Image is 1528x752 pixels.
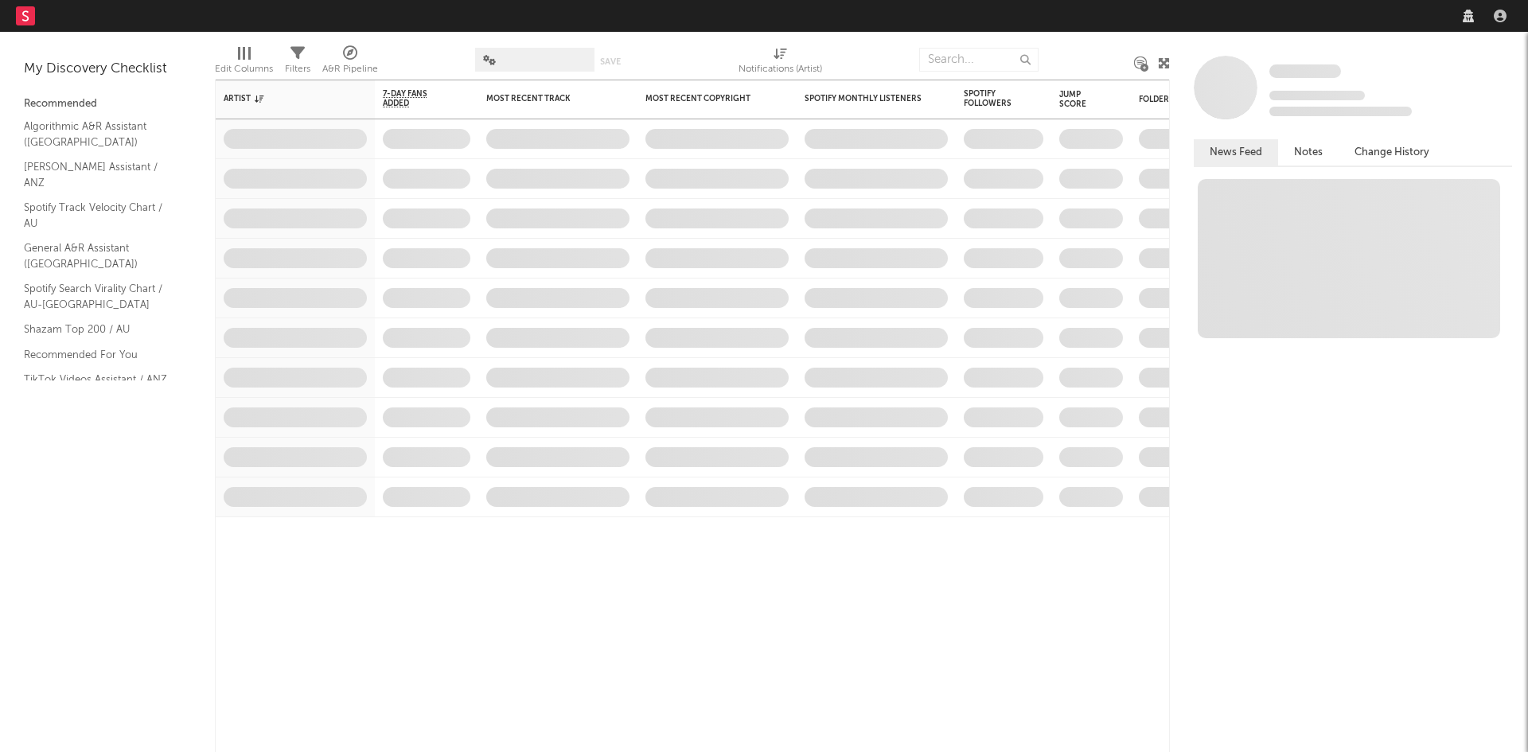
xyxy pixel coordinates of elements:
[285,40,310,86] div: Filters
[383,89,446,108] span: 7-Day Fans Added
[1269,64,1341,80] a: Some Artist
[224,94,343,103] div: Artist
[1194,139,1278,166] button: News Feed
[322,60,378,79] div: A&R Pipeline
[24,199,175,232] a: Spotify Track Velocity Chart / AU
[285,60,310,79] div: Filters
[24,95,191,114] div: Recommended
[1269,91,1365,100] span: Tracking Since: [DATE]
[964,89,1019,108] div: Spotify Followers
[600,57,621,66] button: Save
[1278,139,1339,166] button: Notes
[24,240,175,272] a: General A&R Assistant ([GEOGRAPHIC_DATA])
[1269,64,1341,78] span: Some Artist
[739,60,822,79] div: Notifications (Artist)
[322,40,378,86] div: A&R Pipeline
[1339,139,1445,166] button: Change History
[24,321,175,338] a: Shazam Top 200 / AU
[24,280,175,313] a: Spotify Search Virality Chart / AU-[GEOGRAPHIC_DATA]
[24,118,175,150] a: Algorithmic A&R Assistant ([GEOGRAPHIC_DATA])
[1059,90,1099,109] div: Jump Score
[24,60,191,79] div: My Discovery Checklist
[919,48,1039,72] input: Search...
[215,60,273,79] div: Edit Columns
[24,371,175,388] a: TikTok Videos Assistant / ANZ
[24,158,175,191] a: [PERSON_NAME] Assistant / ANZ
[805,94,924,103] div: Spotify Monthly Listeners
[739,40,822,86] div: Notifications (Artist)
[215,40,273,86] div: Edit Columns
[486,94,606,103] div: Most Recent Track
[24,346,175,364] a: Recommended For You
[645,94,765,103] div: Most Recent Copyright
[1139,95,1258,104] div: Folders
[1269,107,1412,116] span: 0 fans last week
